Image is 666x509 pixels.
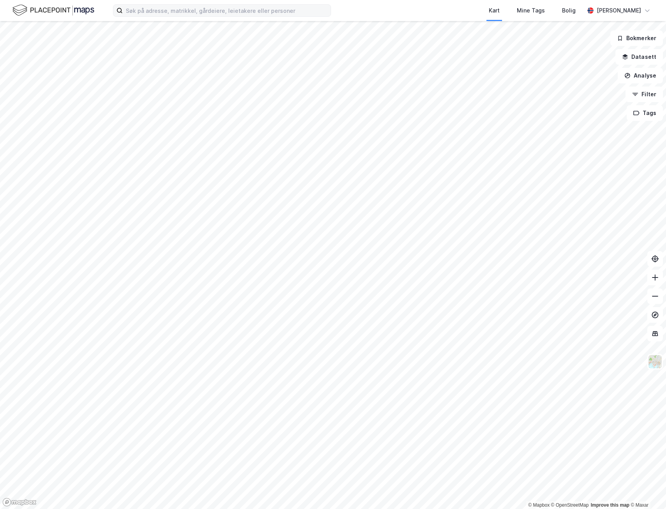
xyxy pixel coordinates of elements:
[12,4,94,17] img: logo.f888ab2527a4732fd821a326f86c7f29.svg
[517,6,545,15] div: Mine Tags
[123,5,331,16] input: Søk på adresse, matrikkel, gårdeiere, leietakere eller personer
[627,472,666,509] iframe: Chat Widget
[562,6,576,15] div: Bolig
[618,68,663,83] button: Analyse
[489,6,500,15] div: Kart
[648,354,662,369] img: Z
[615,49,663,65] button: Datasett
[2,498,37,507] a: Mapbox homepage
[627,105,663,121] button: Tags
[551,502,589,508] a: OpenStreetMap
[625,87,663,102] button: Filter
[528,502,550,508] a: Mapbox
[591,502,629,508] a: Improve this map
[597,6,641,15] div: [PERSON_NAME]
[610,30,663,46] button: Bokmerker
